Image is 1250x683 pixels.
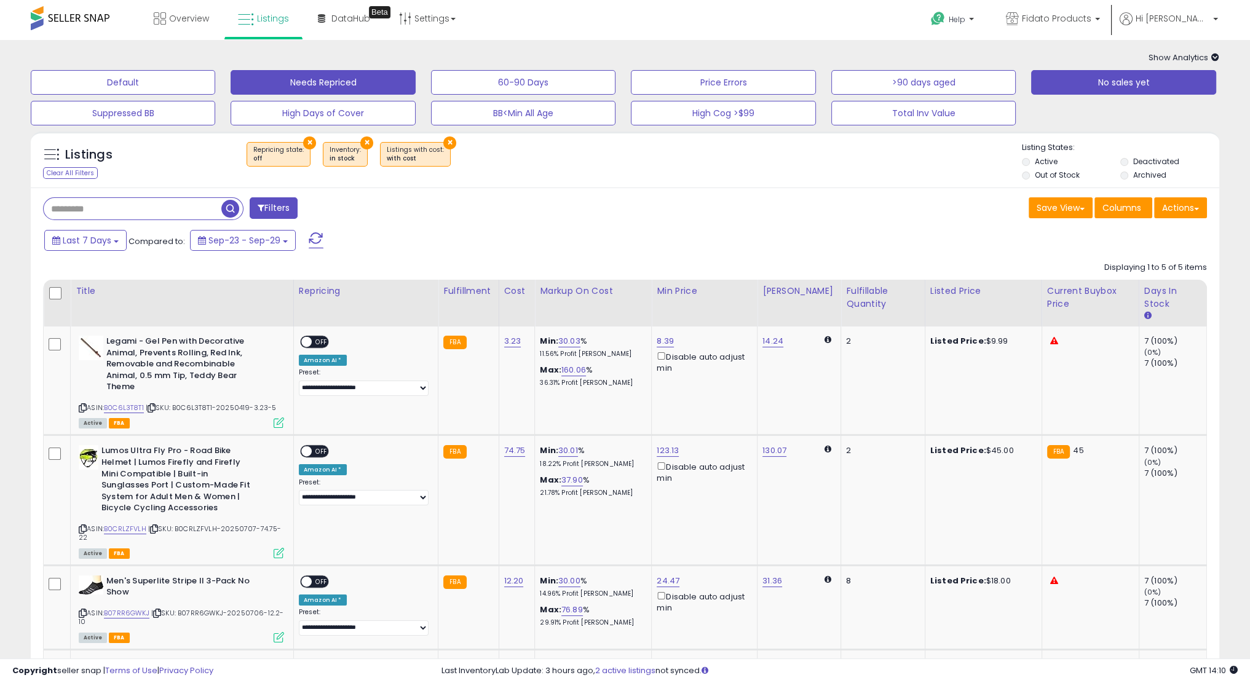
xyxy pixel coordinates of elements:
[1144,336,1206,347] div: 7 (100%)
[231,101,415,125] button: High Days of Cover
[79,336,284,427] div: ASIN:
[1029,197,1093,218] button: Save View
[79,633,107,643] span: All listings currently available for purchase on Amazon
[846,285,920,310] div: Fulfillable Quantity
[104,608,149,618] a: B07RR6GWKJ
[1190,665,1238,676] span: 2025-10-7 14:10 GMT
[657,350,748,374] div: Disable auto adjust min
[109,633,130,643] span: FBA
[106,575,256,601] b: Men's Superlite Stripe II 3-Pack No Show
[1144,587,1161,597] small: (0%)
[540,475,642,497] div: %
[1144,457,1161,467] small: (0%)
[387,154,444,163] div: with cost
[1136,12,1209,25] span: Hi [PERSON_NAME]
[540,604,561,615] b: Max:
[762,335,783,347] a: 14.24
[921,2,986,40] a: Help
[540,335,558,347] b: Min:
[930,336,1032,347] div: $9.99
[299,594,347,606] div: Amazon AI *
[1022,12,1091,25] span: Fidato Products
[369,6,390,18] div: Tooltip anchor
[312,446,331,457] span: OFF
[561,364,586,376] a: 160.06
[303,136,316,149] button: ×
[762,444,786,457] a: 130.07
[106,336,256,396] b: Legami - Gel Pen with Decorative Animal, Prevents Rolling, Red Ink, Removable and Recombinable An...
[540,350,642,358] p: 11.56% Profit [PERSON_NAME]
[831,101,1016,125] button: Total Inv Value
[331,12,370,25] span: DataHub
[299,285,433,298] div: Repricing
[299,608,429,636] div: Preset:
[657,444,679,457] a: 123.13
[159,665,213,676] a: Privacy Policy
[299,478,429,506] div: Preset:
[79,608,283,626] span: | SKU: B07RR6GWKJ-20250706-12.2-10
[299,355,347,366] div: Amazon AI *
[104,403,144,413] a: B0C6L3T8T1
[1133,156,1179,167] label: Deactivated
[1022,142,1219,154] p: Listing States:
[109,418,130,428] span: FBA
[846,445,916,456] div: 2
[558,335,580,347] a: 30.03
[443,285,493,298] div: Fulfillment
[79,575,284,641] div: ASIN:
[631,70,815,95] button: Price Errors
[312,337,331,347] span: OFF
[1047,445,1070,459] small: FBA
[79,548,107,559] span: All listings currently available for purchase on Amazon
[540,460,642,468] p: 18.22% Profit [PERSON_NAME]
[540,474,561,486] b: Max:
[44,230,127,251] button: Last 7 Days
[1102,202,1141,214] span: Columns
[31,70,215,95] button: Default
[79,445,284,556] div: ASIN:
[443,575,466,589] small: FBA
[12,665,57,676] strong: Copyright
[1104,262,1207,274] div: Displaying 1 to 5 of 5 items
[930,575,986,586] b: Listed Price:
[231,70,415,95] button: Needs Repriced
[846,336,916,347] div: 2
[540,364,561,376] b: Max:
[105,665,157,676] a: Terms of Use
[79,336,103,360] img: 21egq3MtBWL._SL40_.jpg
[558,575,580,587] a: 30.00
[443,336,466,349] small: FBA
[1144,310,1152,322] small: Days In Stock.
[846,575,916,586] div: 8
[561,604,583,616] a: 76.89
[101,445,251,516] b: Lumos Ultra Fly Pro - Road Bike Helmet | Lumos Firefly and Firefly Mini Compatible | Built-in Sun...
[1031,70,1216,95] button: No sales yet
[558,444,578,457] a: 30.01
[561,474,583,486] a: 37.90
[330,145,361,164] span: Inventory :
[169,12,209,25] span: Overview
[762,575,782,587] a: 31.36
[299,464,347,475] div: Amazon AI *
[431,70,615,95] button: 60-90 Days
[104,524,146,534] a: B0CRLZFVLH
[657,590,748,614] div: Disable auto adjust min
[441,665,1238,677] div: Last InventoryLab Update: 3 hours ago, not synced.
[190,230,296,251] button: Sep-23 - Sep-29
[657,460,748,484] div: Disable auto adjust min
[762,285,836,298] div: [PERSON_NAME]
[79,524,282,542] span: | SKU: B0CRLZFVLH-20250707-74.75-22
[1035,156,1058,167] label: Active
[1144,468,1206,479] div: 7 (100%)
[930,445,1032,456] div: $45.00
[631,101,815,125] button: High Cog >$99
[129,235,185,247] span: Compared to:
[1149,52,1219,63] span: Show Analytics
[250,197,298,219] button: Filters
[387,145,444,164] span: Listings with cost :
[312,576,331,586] span: OFF
[79,445,98,470] img: 41NuvM2trwL._SL40_.jpg
[443,445,466,459] small: FBA
[930,285,1037,298] div: Listed Price
[1047,285,1134,310] div: Current Buybox Price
